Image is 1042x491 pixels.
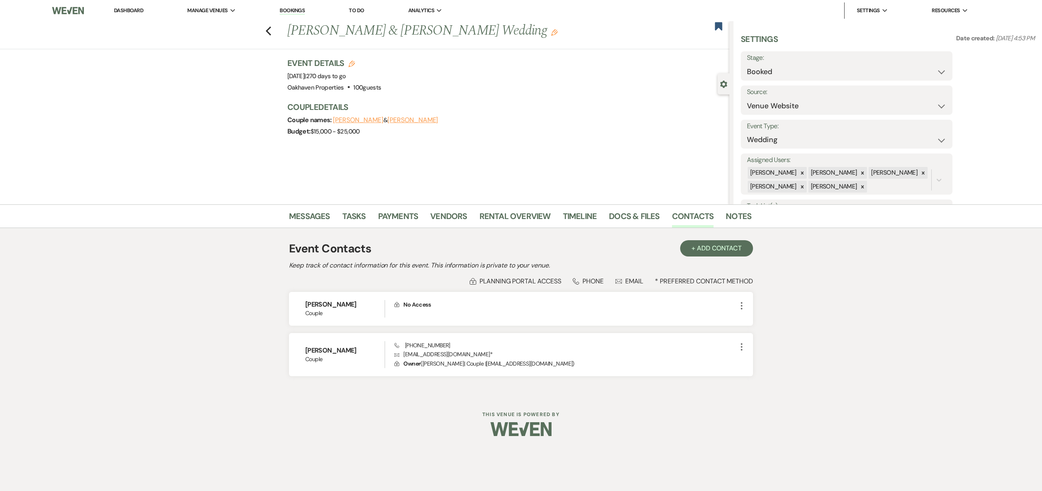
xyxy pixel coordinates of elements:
a: Payments [378,210,418,228]
span: | [304,72,346,80]
div: Planning Portal Access [470,277,561,285]
span: Oakhaven Properties [287,83,344,92]
span: & [333,116,438,124]
button: + Add Contact [680,240,753,256]
a: Bookings [280,7,305,15]
p: [EMAIL_ADDRESS][DOMAIN_NAME] * [394,350,737,359]
h3: Event Details [287,57,381,69]
div: [PERSON_NAME] [748,181,798,193]
span: 270 days to go [306,72,346,80]
span: [PHONE_NUMBER] [394,342,450,349]
a: Docs & Files [609,210,659,228]
a: To Do [349,7,364,14]
h1: Event Contacts [289,240,371,257]
h2: Keep track of contact information for this event. This information is private to your venue. [289,261,753,270]
div: [PERSON_NAME] [869,167,919,179]
a: Timeline [563,210,597,228]
div: Email [615,277,644,285]
h6: [PERSON_NAME] [305,300,385,309]
span: Budget: [287,127,311,136]
a: Notes [726,210,751,228]
span: Manage Venues [187,7,228,15]
span: [DATE] 4:53 PM [996,34,1035,42]
span: Couple [305,355,385,364]
a: Dashboard [114,7,143,14]
button: [PERSON_NAME] [387,117,438,123]
label: Task List(s): [747,200,946,212]
button: Edit [551,28,558,36]
span: Date created: [956,34,996,42]
span: Settings [857,7,880,15]
div: Phone [573,277,604,285]
span: Couple names: [287,116,333,124]
span: No Access [403,301,431,308]
span: 100 guests [353,83,381,92]
a: Rental Overview [479,210,551,228]
a: Tasks [342,210,366,228]
label: Stage: [747,52,946,64]
span: Owner [403,360,420,367]
span: [DATE] [287,72,346,80]
img: Weven Logo [52,2,84,19]
button: Close lead details [720,80,727,88]
button: [PERSON_NAME] [333,117,383,123]
h1: [PERSON_NAME] & [PERSON_NAME] Wedding [287,21,638,41]
span: Couple [305,309,385,318]
a: Vendors [430,210,467,228]
span: Analytics [408,7,434,15]
h3: Settings [741,33,778,51]
div: [PERSON_NAME] [748,167,798,179]
label: Event Type: [747,121,946,132]
img: Weven Logo [490,415,552,443]
span: $15,000 - $25,000 [311,127,360,136]
h3: Couple Details [287,101,721,113]
h6: [PERSON_NAME] [305,346,385,355]
p: ( [PERSON_NAME] | Couple | [EMAIL_ADDRESS][DOMAIN_NAME] ) [394,359,737,368]
label: Source: [747,86,946,98]
a: Messages [289,210,330,228]
div: * Preferred Contact Method [289,277,753,285]
label: Assigned Users: [747,154,946,166]
div: [PERSON_NAME] [808,167,858,179]
span: Resources [932,7,960,15]
div: [PERSON_NAME] [808,181,858,193]
a: Contacts [672,210,714,228]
